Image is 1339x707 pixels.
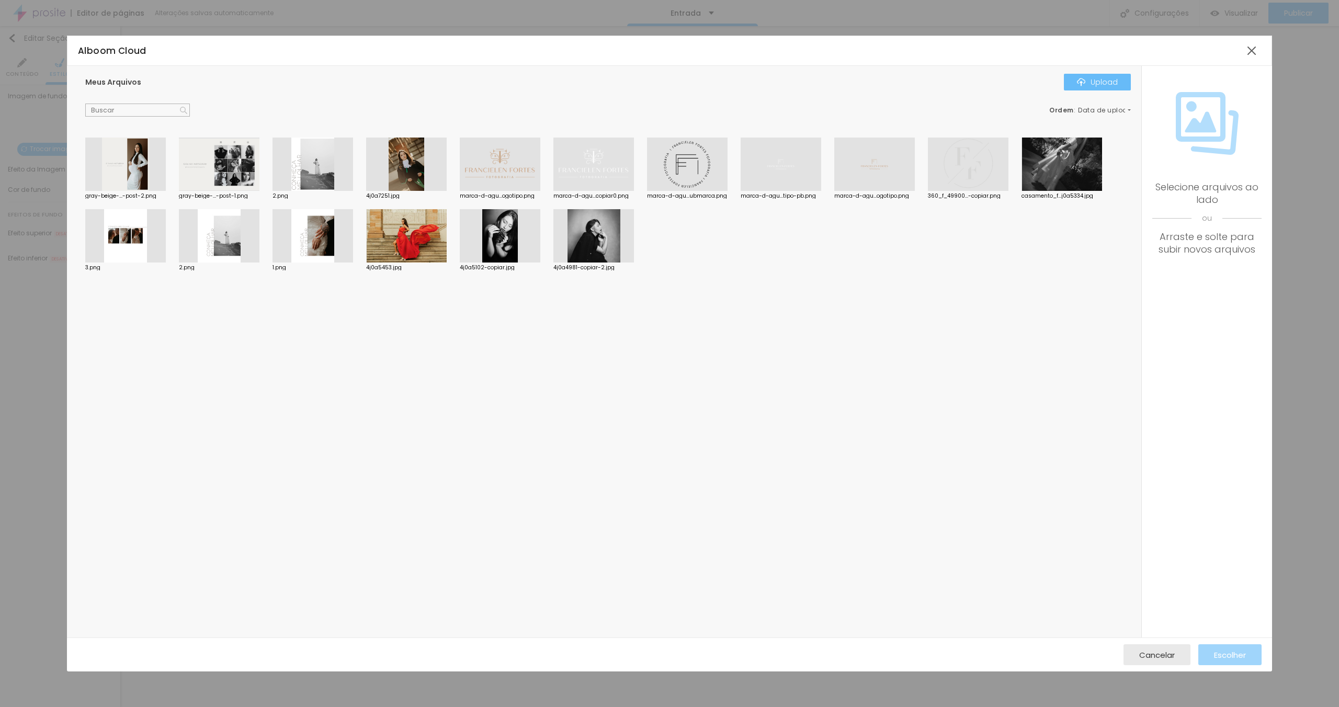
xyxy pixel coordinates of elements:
img: Icone [1176,92,1239,155]
div: marca-d-agu...ubmarca.png [647,193,728,199]
span: Escolher [1214,651,1246,659]
div: 4j0a4981-copiar-2.jpg [553,265,634,270]
img: Icone [1077,78,1085,86]
span: ou [1152,206,1262,231]
div: casamento_f...j0a5334.jpg [1022,193,1102,199]
div: : [1049,107,1131,113]
div: 2.png [273,193,353,199]
div: marca-d-agu...ogotipo.png [460,193,540,199]
div: gray-beige-...-post-1.png [179,193,259,199]
div: 4j0a7251.jpg [366,193,447,199]
span: Cancelar [1139,651,1175,659]
div: 1.png [273,265,353,270]
div: 2.png [179,265,259,270]
div: Upload [1077,78,1118,86]
div: marca-d-agu...tipo-pb.png [741,193,821,199]
img: Icone [180,107,187,114]
button: Cancelar [1124,644,1190,665]
span: Alboom Cloud [78,44,146,57]
div: 360_f_49900...-copiar.png [928,193,1008,199]
input: Buscar [85,104,190,117]
button: Escolher [1198,644,1262,665]
div: Selecione arquivos ao lado Arraste e solte para subir novos arquivos [1152,181,1262,256]
span: Meus Arquivos [85,77,141,87]
span: Ordem [1049,106,1074,115]
div: 3.png [85,265,166,270]
div: 4j0a5102-copiar.jpg [460,265,540,270]
button: IconeUpload [1064,74,1131,90]
div: 4j0a5453.jpg [366,265,447,270]
div: marca-d-agu...ogotipo.png [834,193,915,199]
div: gray-beige-...-post-2.png [85,193,166,199]
div: marca-d-agu...copiar0.png [553,193,634,199]
span: Data de upload [1078,107,1132,113]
